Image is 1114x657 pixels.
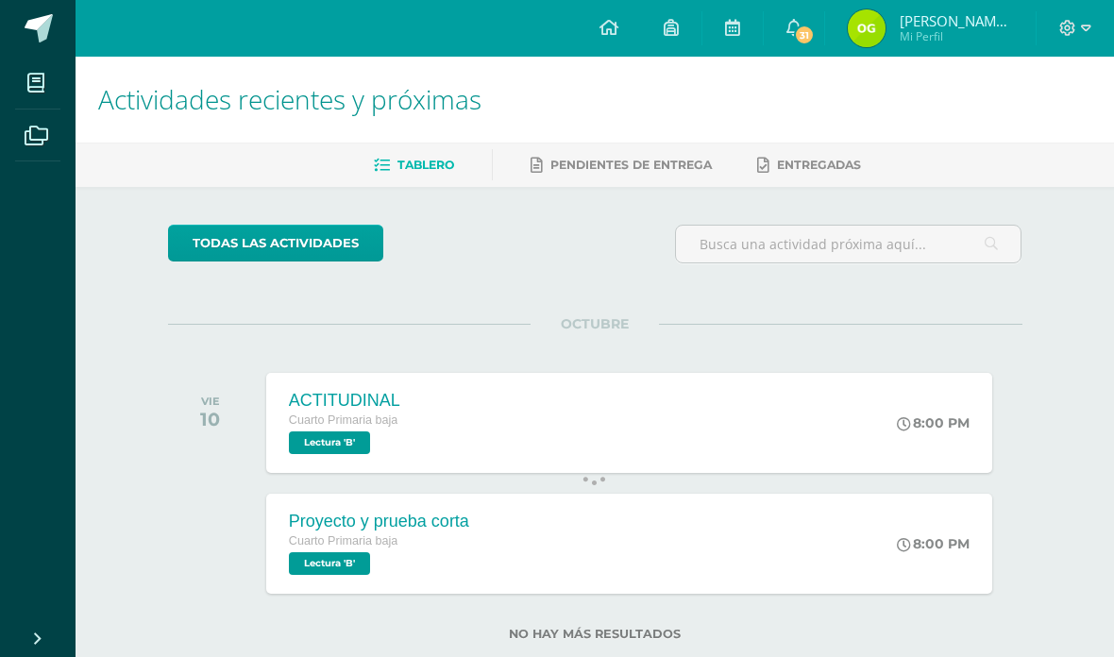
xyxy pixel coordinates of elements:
[289,552,370,575] span: Lectura 'B'
[289,391,400,411] div: ACTITUDINAL
[550,158,712,172] span: Pendientes de entrega
[168,225,383,261] a: todas las Actividades
[777,158,861,172] span: Entregadas
[900,28,1013,44] span: Mi Perfil
[168,627,1022,641] label: No hay más resultados
[676,226,1021,262] input: Busca una actividad próxima aquí...
[397,158,454,172] span: Tablero
[98,81,481,117] span: Actividades recientes y próximas
[531,315,659,332] span: OCTUBRE
[289,512,469,531] div: Proyecto y prueba corta
[794,25,815,45] span: 31
[289,413,398,427] span: Cuarto Primaria baja
[531,150,712,180] a: Pendientes de entrega
[900,11,1013,30] span: [PERSON_NAME] de [PERSON_NAME]
[374,150,454,180] a: Tablero
[757,150,861,180] a: Entregadas
[200,395,220,408] div: VIE
[200,408,220,430] div: 10
[848,9,886,47] img: 47e98c5d28c942d025d6fa62d3639e0f.png
[897,414,970,431] div: 8:00 PM
[289,431,370,454] span: Lectura 'B'
[897,535,970,552] div: 8:00 PM
[289,534,398,547] span: Cuarto Primaria baja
